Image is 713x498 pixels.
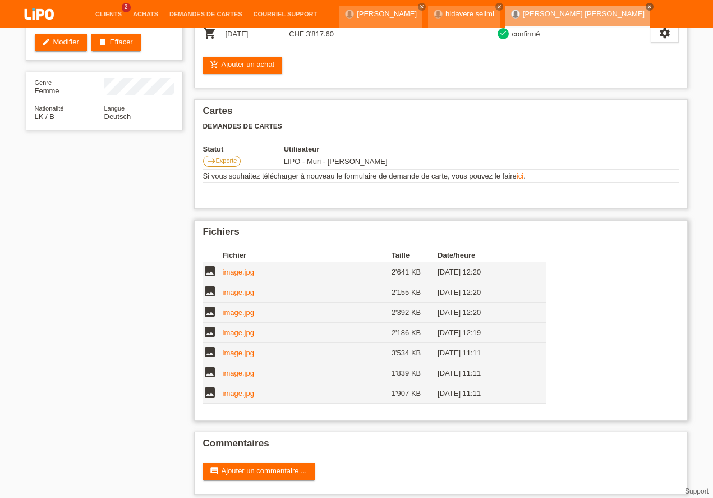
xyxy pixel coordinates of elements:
[216,157,237,164] span: Exporte
[392,323,438,343] td: 2'186 KB
[223,389,254,398] a: image.jpg
[223,288,254,296] a: image.jpg
[392,363,438,383] td: 1'839 KB
[289,22,353,45] td: CHF 3'817.60
[223,369,254,377] a: image.jpg
[418,3,426,11] a: close
[104,112,131,121] span: Deutsch
[419,4,425,10] i: close
[203,463,315,480] a: commentAjouter un commentaire ...
[438,383,530,404] td: [DATE] 11:11
[357,10,417,18] a: [PERSON_NAME]
[203,386,217,399] i: image
[445,10,494,18] a: hidavere selimi
[11,23,67,31] a: LIPO pay
[392,343,438,363] td: 3'534 KB
[392,282,438,303] td: 2'155 KB
[223,349,254,357] a: image.jpg
[499,29,507,37] i: check
[203,145,284,153] th: Statut
[203,106,679,122] h2: Cartes
[203,285,217,298] i: image
[223,268,254,276] a: image.jpg
[392,303,438,323] td: 2'392 KB
[104,105,125,112] span: Langue
[392,262,438,282] td: 2'641 KB
[248,11,323,17] a: Courriel Support
[517,172,523,180] a: ici
[392,249,438,262] th: Taille
[438,262,530,282] td: [DATE] 12:20
[509,28,540,40] div: confirmé
[203,325,217,339] i: image
[203,122,679,131] h3: Demandes de cartes
[646,3,654,11] a: close
[659,27,671,39] i: settings
[35,34,87,51] a: editModifier
[35,105,64,112] span: Nationalité
[438,323,530,343] td: [DATE] 12:19
[223,308,254,317] a: image.jpg
[210,467,219,476] i: comment
[203,305,217,318] i: image
[35,79,52,86] span: Genre
[438,343,530,363] td: [DATE] 11:11
[122,3,131,12] span: 2
[203,365,217,379] i: image
[438,249,530,262] th: Date/heure
[164,11,248,17] a: Demandes de cartes
[203,170,679,183] td: Si vous souhaitez télécharger à nouveau le formulaire de demande de carte, vous pouvez le faire .
[523,10,645,18] a: [PERSON_NAME] [PERSON_NAME]
[203,345,217,359] i: image
[35,112,54,121] span: Sri Lanka / B / 09.01.2018
[496,4,502,10] i: close
[223,249,392,262] th: Fichier
[438,282,530,303] td: [DATE] 12:20
[438,363,530,383] td: [DATE] 11:11
[284,157,388,166] span: 17.07.2025
[647,4,652,10] i: close
[35,78,104,95] div: Femme
[226,22,289,45] td: [DATE]
[203,264,217,278] i: image
[223,328,254,337] a: image.jpg
[203,57,283,74] a: add_shopping_cartAjouter un achat
[203,226,679,243] h2: Fichiers
[207,157,216,166] i: east
[685,487,709,495] a: Support
[203,26,217,40] i: POSP00025004
[392,383,438,404] td: 1'907 KB
[42,38,50,47] i: edit
[495,3,503,11] a: close
[210,60,219,69] i: add_shopping_cart
[91,34,141,51] a: deleteEffacer
[90,11,127,17] a: Clients
[203,438,679,455] h2: Commentaires
[98,38,107,47] i: delete
[127,11,164,17] a: Achats
[438,303,530,323] td: [DATE] 12:20
[284,145,474,153] th: Utilisateur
